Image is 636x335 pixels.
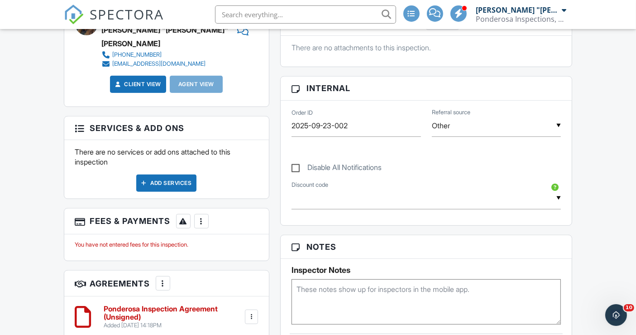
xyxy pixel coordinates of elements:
div: [PERSON_NAME] "[PERSON_NAME]" [PERSON_NAME] [102,23,233,50]
h3: Internal [281,77,572,100]
h3: Agreements [64,271,269,296]
div: You have not entered fees for this inspection. [75,241,258,248]
span: SPECTORA [90,5,164,24]
input: Search everything... [215,5,396,24]
label: Disable All Notifications [292,163,382,175]
a: Ponderosa Inspection Agreement (Unsigned) Added [DATE] 14:18PM [104,305,243,329]
a: SPECTORA [64,12,164,31]
p: There are no attachments to this inspection. [292,43,561,53]
a: [PHONE_NUMBER] [102,50,241,59]
h3: Fees & Payments [64,209,269,234]
div: Added [DATE] 14:18PM [104,322,243,329]
h5: Inspector Notes [292,266,561,275]
div: Add Services [136,175,196,192]
img: The Best Home Inspection Software - Spectora [64,5,84,24]
h6: Ponderosa Inspection Agreement (Unsigned) [104,305,243,321]
a: [EMAIL_ADDRESS][DOMAIN_NAME] [102,59,241,68]
h3: Services & Add ons [64,117,269,140]
label: Discount code [292,181,328,189]
iframe: Intercom live chat [605,304,627,326]
span: 10 [624,304,634,311]
h3: Notes [281,235,572,259]
label: Order ID [292,109,313,117]
label: Referral source [432,108,470,117]
a: Client View [113,80,161,89]
div: [PHONE_NUMBER] [113,51,162,58]
div: There are no services or add ons attached to this inspection [64,140,269,199]
div: [EMAIL_ADDRESS][DOMAIN_NAME] [113,60,206,68]
div: [PERSON_NAME] "[PERSON_NAME]" [PERSON_NAME] [476,5,560,15]
div: Ponderosa Inspections, LLC [476,15,567,24]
